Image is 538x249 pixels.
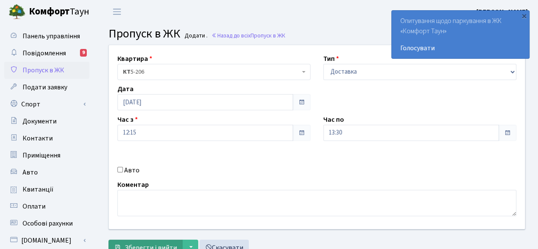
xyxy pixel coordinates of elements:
[4,215,89,232] a: Особові рахунки
[23,151,60,160] span: Приміщення
[23,66,64,75] span: Пропуск в ЖК
[124,165,139,175] label: Авто
[4,62,89,79] a: Пропуск в ЖК
[23,49,66,58] span: Повідомлення
[123,68,300,76] span: <b>КТ</b>&nbsp;&nbsp;&nbsp;&nbsp;5-206
[250,31,285,40] span: Пропуск в ЖК
[117,180,149,190] label: Коментар
[323,54,339,64] label: Тип
[4,113,89,130] a: Документи
[323,114,344,125] label: Час по
[4,164,89,181] a: Авто
[4,79,89,96] a: Подати заявку
[80,49,87,57] div: 9
[108,25,180,42] span: Пропуск в ЖК
[23,117,57,126] span: Документи
[4,181,89,198] a: Квитанції
[392,11,529,58] div: Опитування щодо паркування в ЖК «Комфорт Таун»
[23,219,73,228] span: Особові рахунки
[9,3,26,20] img: logo.png
[23,31,80,41] span: Панель управління
[123,68,131,76] b: КТ
[476,7,528,17] a: [PERSON_NAME]
[23,202,46,211] span: Оплати
[23,134,53,143] span: Контакти
[23,185,54,194] span: Квитанції
[400,43,521,53] a: Голосувати
[29,5,89,19] span: Таун
[4,147,89,164] a: Приміщення
[4,45,89,62] a: Повідомлення9
[117,84,134,94] label: Дата
[117,54,152,64] label: Квартира
[4,96,89,113] a: Спорт
[29,5,70,18] b: Комфорт
[106,5,128,19] button: Переключити навігацію
[117,64,310,80] span: <b>КТ</b>&nbsp;&nbsp;&nbsp;&nbsp;5-206
[23,168,38,177] span: Авто
[4,198,89,215] a: Оплати
[23,83,67,92] span: Подати заявку
[211,31,285,40] a: Назад до всіхПропуск в ЖК
[520,11,528,20] div: ×
[4,130,89,147] a: Контакти
[4,232,89,249] a: [DOMAIN_NAME]
[4,28,89,45] a: Панель управління
[183,32,208,40] small: Додати .
[117,114,138,125] label: Час з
